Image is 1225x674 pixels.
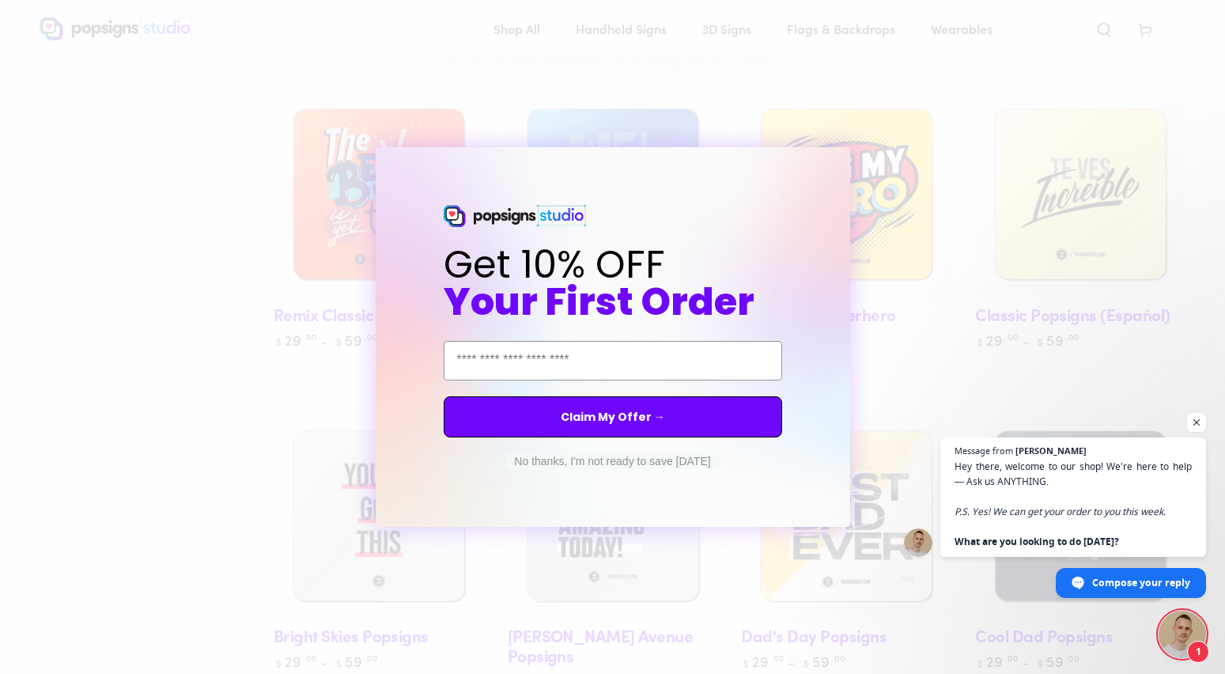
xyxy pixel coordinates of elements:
[444,396,782,437] button: Claim My Offer →
[506,453,718,469] button: No thanks, I'm not ready to save [DATE]
[444,238,665,291] span: Get 10% OFF
[444,205,586,227] img: Popsigns Studio
[444,275,754,328] span: Your First Order
[955,459,1192,549] span: Hey there, welcome to our shop! We're here to help — Ask us ANYTHING.
[1159,611,1206,658] a: Open chat
[1092,569,1190,596] span: Compose your reply
[1187,641,1209,663] span: 1
[955,446,1013,455] span: Message from
[1015,446,1087,455] span: [PERSON_NAME]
